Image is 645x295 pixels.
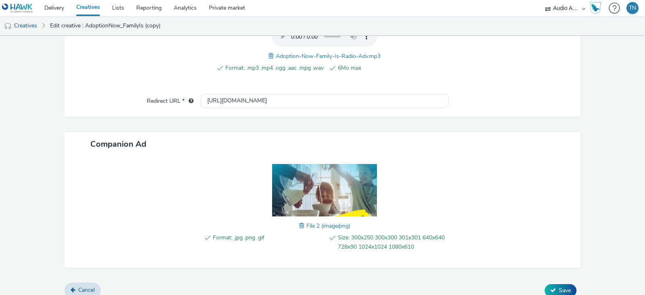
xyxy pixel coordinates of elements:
[144,94,197,105] label: Redirect URL *
[306,222,350,230] span: File 2 (image/png)
[201,94,449,108] input: url...
[4,22,12,30] img: audio
[2,3,33,13] img: undefined Logo
[225,63,324,73] span: Format: .mp3 .mp4 .ogg .aac .mpg .wav
[589,2,605,15] a: Hawk Academy
[272,164,377,216] img: File 2 (image/png)
[46,16,164,35] a: Edit creative : AdoptionNow_FamilyIs (copy)
[629,2,636,14] div: TN
[185,97,193,105] div: URL will be used as a validation URL with some SSPs and it will be the redirection URL of your cr...
[589,2,601,15] img: Hawk Academy
[90,139,146,150] span: Companion Ad
[559,287,571,294] span: Save
[213,233,324,251] span: Format: .jpg .png .gif
[338,233,449,251] span: Size: 300x250 300x300 301x301 640x640 728x90 1024x1024 1080x610
[78,286,95,294] span: Cancel
[338,63,436,73] span: 6Mo max
[276,52,381,60] span: Adoption-Now-Family-Is-Radio-Adv.mp3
